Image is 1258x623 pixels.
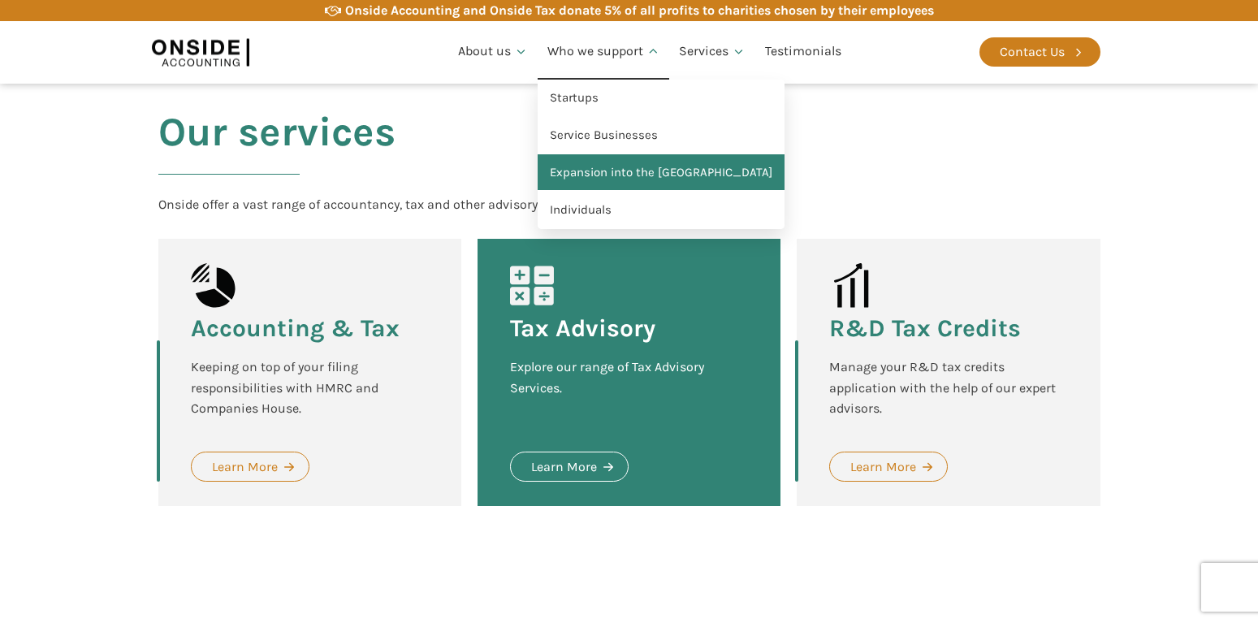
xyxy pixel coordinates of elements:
[531,456,597,478] div: Learn More
[538,80,785,117] a: Startups
[510,452,629,482] a: Learn More
[158,110,396,194] h2: Our services
[191,316,400,340] h3: Accounting & Tax
[1000,41,1065,63] div: Contact Us
[538,117,785,154] a: Service Businesses
[829,357,1067,419] div: Manage your R&D tax credits application with the help of our expert advisors.
[755,24,851,80] a: Testimonials
[538,192,785,229] a: Individuals
[212,456,278,478] div: Learn More
[829,452,948,482] a: Learn More
[510,357,748,419] div: Explore our range of Tax Advisory Services.
[979,37,1100,67] a: Contact Us
[510,316,655,340] h3: Tax Advisory
[538,154,785,192] a: Expansion into the [GEOGRAPHIC_DATA]
[152,33,249,71] img: Onside Accounting
[158,194,600,215] div: Onside offer a vast range of accountancy, tax and other advisory services -
[669,24,755,80] a: Services
[829,316,1021,340] h3: R&D Tax Credits
[191,357,429,419] div: Keeping on top of your filing responsibilities with HMRC and Companies House.
[191,452,309,482] a: Learn More
[538,24,670,80] a: Who we support
[448,24,538,80] a: About us
[850,456,916,478] div: Learn More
